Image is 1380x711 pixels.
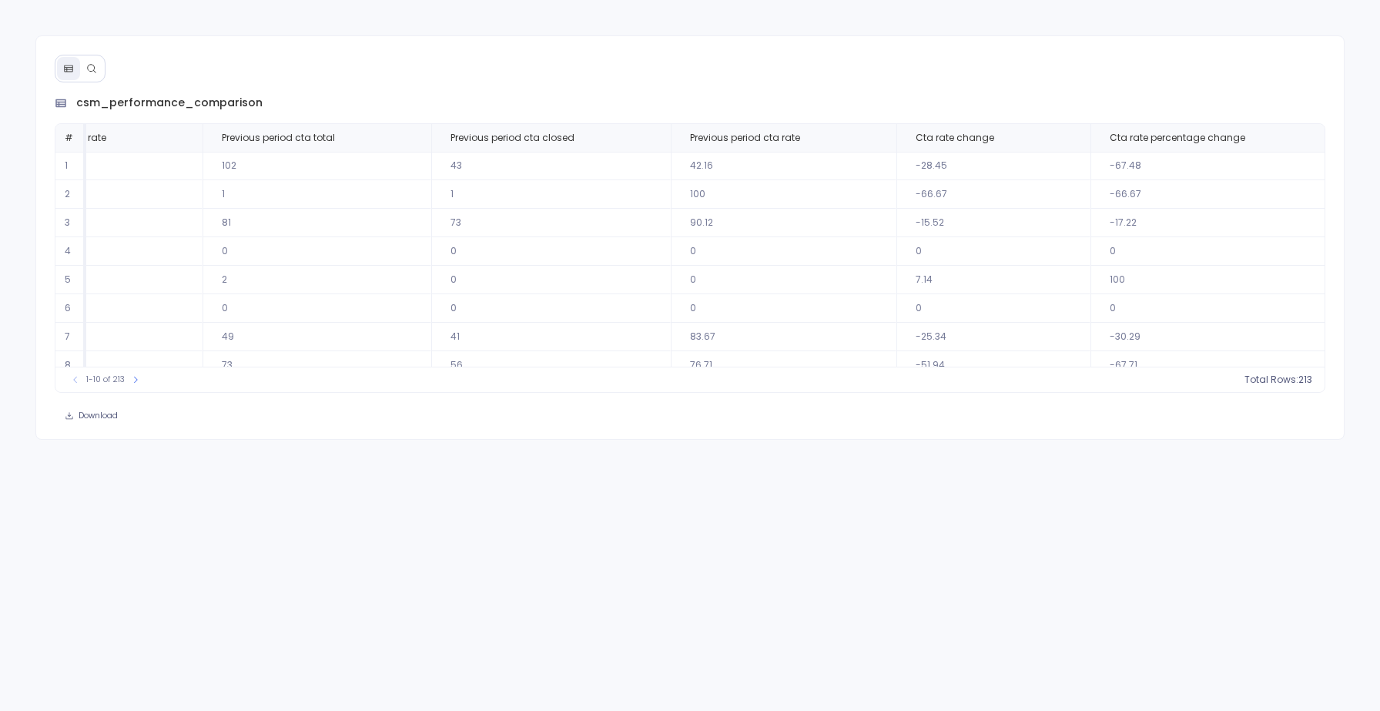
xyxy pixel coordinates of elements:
td: -51.94 [896,351,1090,380]
td: 0 [431,266,671,294]
td: 0 [1090,237,1341,266]
td: 7 [55,323,86,351]
td: -28.45 [896,152,1090,180]
td: 0 [671,294,896,323]
td: 81 [203,209,431,237]
td: 83.67 [671,323,896,351]
td: 49 [203,323,431,351]
button: Download [55,405,128,427]
td: 0 [431,237,671,266]
span: Download [79,411,118,421]
td: -67.71 [1090,351,1341,380]
td: 90.12 [671,209,896,237]
span: # [65,131,73,144]
td: 2 [203,266,431,294]
td: 0 [431,294,671,323]
td: -15.52 [896,209,1090,237]
td: 0 [203,294,431,323]
td: 4 [55,237,86,266]
td: -30.29 [1090,323,1341,351]
td: 2 [55,180,86,209]
td: -67.48 [1090,152,1341,180]
td: 100 [671,180,896,209]
td: 42.16 [671,152,896,180]
td: 0 [203,237,431,266]
td: -17.22 [1090,209,1341,237]
td: 41 [431,323,671,351]
td: 1 [431,180,671,209]
td: 0 [671,266,896,294]
td: 1 [203,180,431,209]
span: Previous period cta rate [690,132,800,144]
td: 5 [55,266,86,294]
td: 7.14 [896,266,1090,294]
td: 73 [431,209,671,237]
td: 1 [55,152,86,180]
span: Cta rate percentage change [1110,132,1245,144]
td: -66.67 [896,180,1090,209]
td: 3 [55,209,86,237]
td: 102 [203,152,431,180]
td: 43 [431,152,671,180]
td: 100 [1090,266,1341,294]
td: 0 [896,294,1090,323]
td: -25.34 [896,323,1090,351]
td: 56 [431,351,671,380]
span: 213 [1298,374,1312,386]
span: Previous period cta closed [451,132,574,144]
span: csm_performance_comparison [76,95,263,111]
td: 0 [896,237,1090,266]
span: Total Rows: [1244,374,1298,386]
span: Previous period cta total [222,132,335,144]
td: 0 [671,237,896,266]
span: 1-10 of 213 [86,374,125,386]
td: 0 [1090,294,1341,323]
td: -66.67 [1090,180,1341,209]
td: 73 [203,351,431,380]
td: 8 [55,351,86,380]
span: Cta rate change [916,132,994,144]
td: 6 [55,294,86,323]
td: 76.71 [671,351,896,380]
